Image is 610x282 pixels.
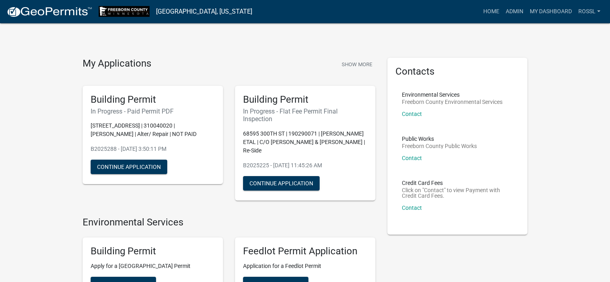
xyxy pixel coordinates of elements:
[91,245,215,257] h5: Building Permit
[91,94,215,105] h5: Building Permit
[402,99,503,105] p: Freeborn County Environmental Services
[402,187,513,199] p: Click on "Contact" to view Payment with Credit Card Fees.
[402,155,422,161] a: Contact
[402,92,503,97] p: Environmental Services
[527,4,575,19] a: My Dashboard
[402,205,422,211] a: Contact
[402,143,477,149] p: Freeborn County Public Works
[91,122,215,138] p: [STREET_ADDRESS] | 310040020 | [PERSON_NAME] | Alter/ Repair | NOT PAID
[402,136,477,142] p: Public Works
[402,111,422,117] a: Contact
[156,5,252,18] a: [GEOGRAPHIC_DATA], [US_STATE]
[83,58,151,70] h4: My Applications
[91,262,215,270] p: Apply for a [GEOGRAPHIC_DATA] Permit
[243,176,320,191] button: Continue Application
[91,160,167,174] button: Continue Application
[575,4,604,19] a: RossL
[338,58,375,71] button: Show More
[243,108,367,123] h6: In Progress - Flat Fee Permit Final Inspection
[83,217,375,228] h4: Environmental Services
[503,4,527,19] a: Admin
[243,262,367,270] p: Application for a Feedlot Permit
[99,6,150,17] img: Freeborn County, Minnesota
[91,108,215,115] h6: In Progress - Paid Permit PDF
[243,130,367,155] p: 68595 300TH ST | 190290071 | [PERSON_NAME] ETAL | C/O [PERSON_NAME] & [PERSON_NAME] | Re-Side
[243,245,367,257] h5: Feedlot Permit Application
[480,4,503,19] a: Home
[243,94,367,105] h5: Building Permit
[91,145,215,153] p: B2025288 - [DATE] 3:50:11 PM
[402,180,513,186] p: Credit Card Fees
[243,161,367,170] p: B2025225 - [DATE] 11:45:26 AM
[395,66,520,77] h5: Contacts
